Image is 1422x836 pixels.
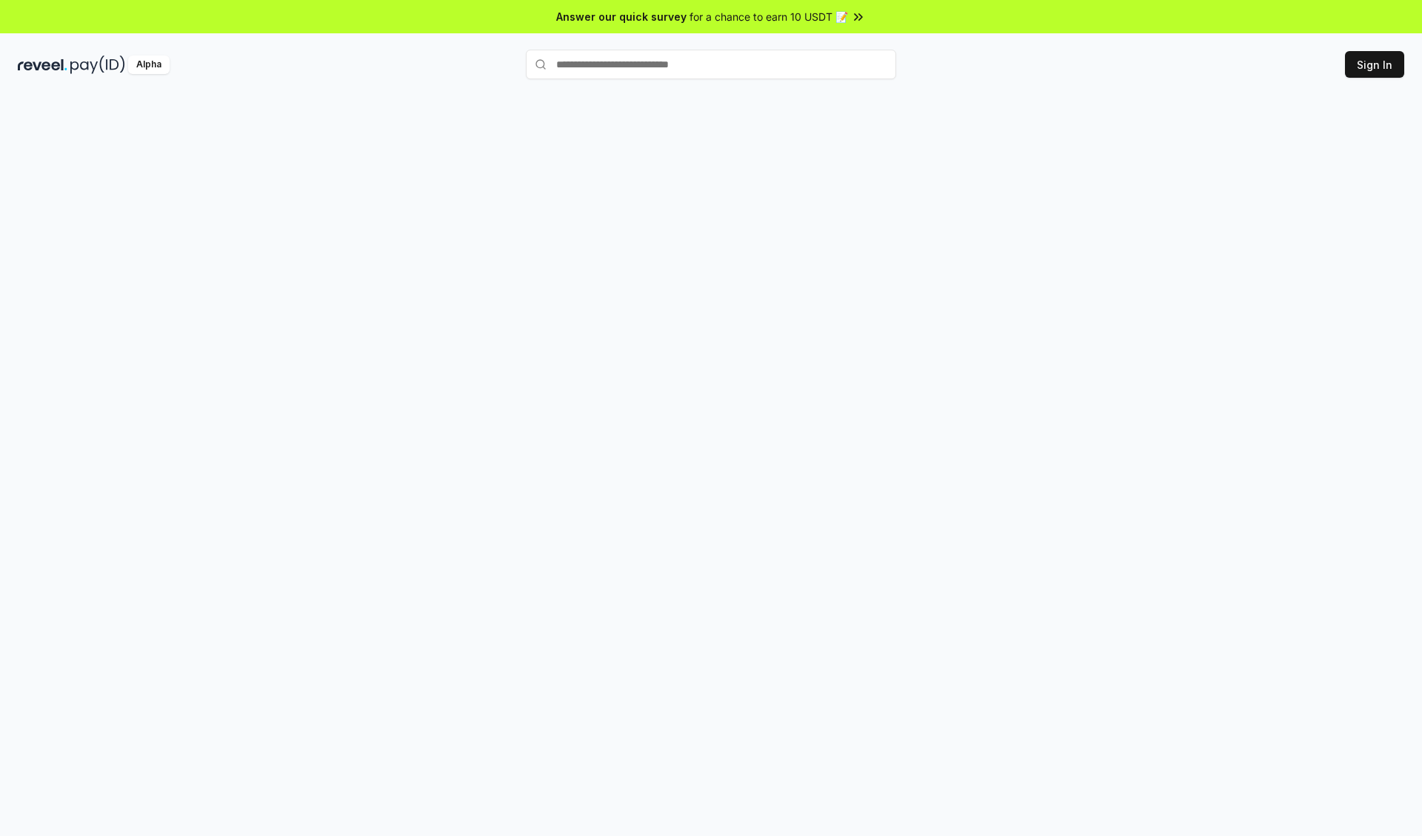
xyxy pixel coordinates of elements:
span: for a chance to earn 10 USDT 📝 [690,9,848,24]
img: reveel_dark [18,56,67,74]
div: Alpha [128,56,170,74]
span: Answer our quick survey [556,9,687,24]
img: pay_id [70,56,125,74]
button: Sign In [1345,51,1404,78]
